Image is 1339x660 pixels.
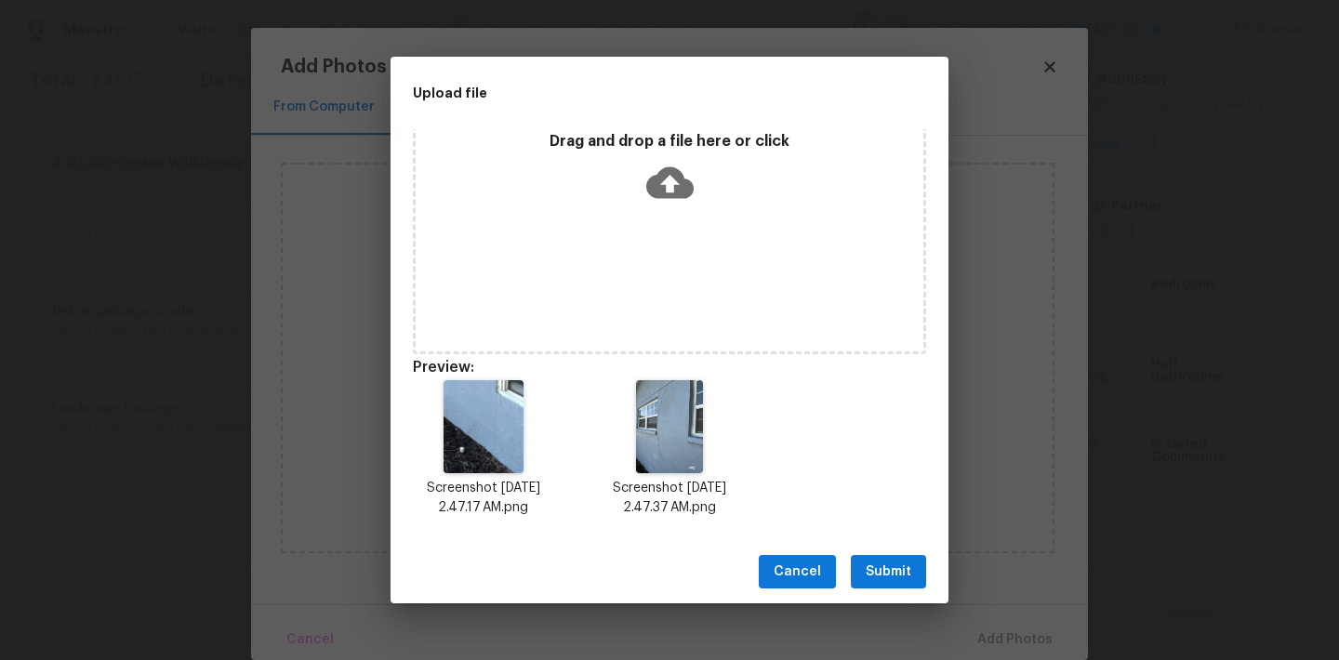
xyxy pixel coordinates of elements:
h2: Upload file [413,83,842,103]
span: Cancel [774,561,821,584]
p: Screenshot [DATE] 2.47.37 AM.png [599,479,740,518]
img: MPD4d2cIxu5X1rOjblOv8trsqZNtFq+G5zQGM3w8P8AiJ3FSoFLW4kAAAAASUVORK5CYII= [444,380,524,473]
span: Submit [866,561,911,584]
img: wZDQMMY02lmHwAAAABJRU5ErkJggg== [636,380,704,473]
p: Screenshot [DATE] 2.47.17 AM.png [413,479,554,518]
button: Cancel [759,555,836,589]
button: Submit [851,555,926,589]
p: Drag and drop a file here or click [416,132,923,152]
